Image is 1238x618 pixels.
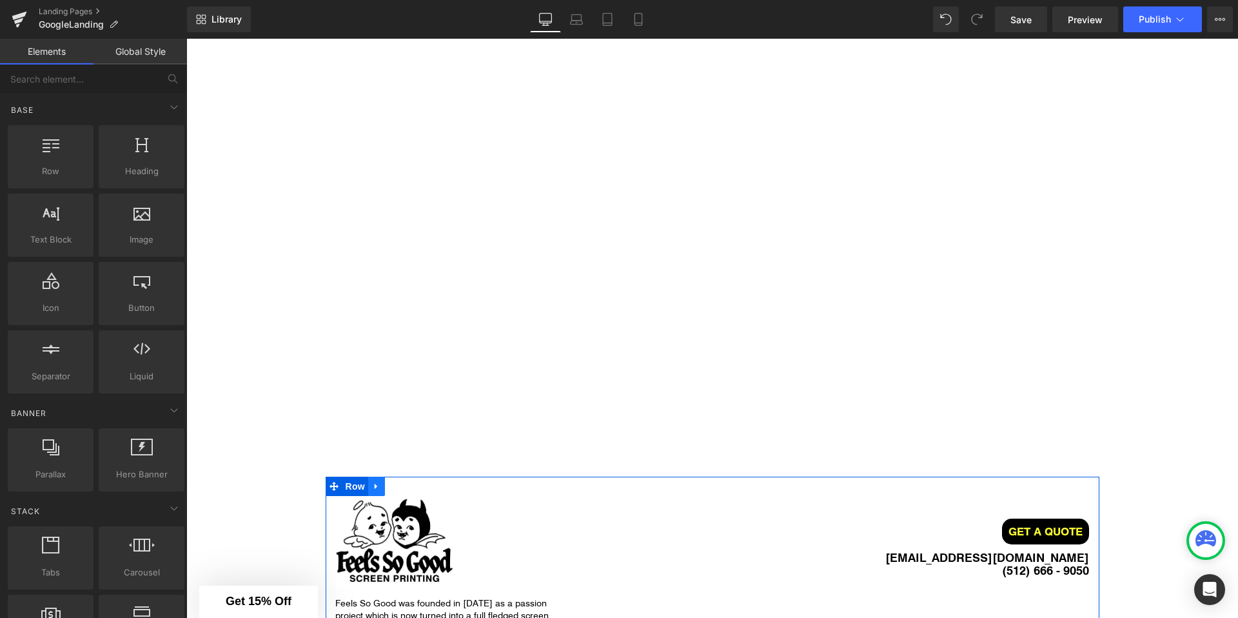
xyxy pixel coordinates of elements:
[12,566,90,579] span: Tabs
[103,566,181,579] span: Carousel
[592,6,623,32] a: Tablet
[103,233,181,246] span: Image
[1207,6,1233,32] button: More
[103,370,181,383] span: Liquid
[12,233,90,246] span: Text Block
[12,370,90,383] span: Separator
[12,468,90,481] span: Parallax
[10,104,35,116] span: Base
[39,6,187,17] a: Landing Pages
[623,6,654,32] a: Mobile
[822,486,896,499] span: GET A QUOTE
[93,39,187,65] a: Global Style
[561,6,592,32] a: Laptop
[699,510,903,526] strong: [EMAIL_ADDRESS][DOMAIN_NAME]
[816,480,903,506] a: GET A QUOTE
[12,301,90,315] span: Icon
[103,164,181,178] span: Heading
[1052,6,1118,32] a: Preview
[103,301,181,315] span: Button
[182,438,199,457] a: Expand / Collapse
[187,6,251,32] a: New Library
[964,6,990,32] button: Redo
[530,6,561,32] a: Desktop
[1010,13,1032,26] span: Save
[156,438,182,457] span: Row
[10,505,41,517] span: Stack
[211,14,242,25] span: Library
[816,523,903,539] strong: (512) 666 - 9050
[1123,6,1202,32] button: Publish
[1068,13,1103,26] span: Preview
[12,164,90,178] span: Row
[1139,14,1171,25] span: Publish
[10,407,48,419] span: Banner
[39,19,104,30] span: GoogleLanding
[1194,574,1225,605] div: Open Intercom Messenger
[103,468,181,481] span: Hero Banner
[933,6,959,32] button: Undo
